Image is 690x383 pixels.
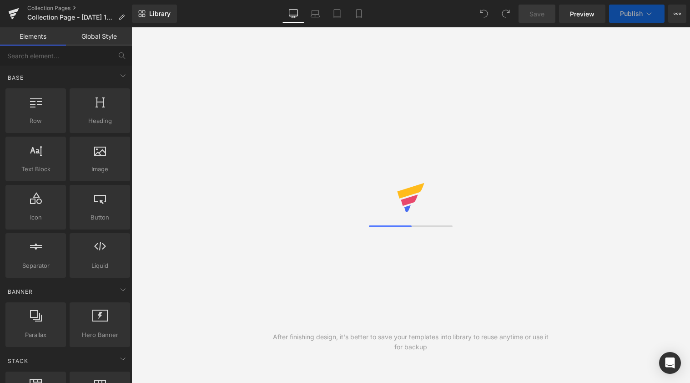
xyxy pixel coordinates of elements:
span: Row [8,116,63,126]
span: Banner [7,287,34,296]
button: Publish [609,5,665,23]
div: Open Intercom Messenger [659,352,681,374]
span: Collection Page - [DATE] 13:13:09 [27,14,115,21]
a: Preview [559,5,605,23]
span: Base [7,73,25,82]
a: Laptop [304,5,326,23]
button: Redo [497,5,515,23]
span: Separator [8,261,63,271]
span: Parallax [8,330,63,340]
span: Liquid [72,261,127,271]
span: Button [72,213,127,222]
span: Publish [620,10,643,17]
a: New Library [132,5,177,23]
span: Hero Banner [72,330,127,340]
a: Global Style [66,27,132,46]
span: Stack [7,357,29,365]
a: Tablet [326,5,348,23]
span: Save [529,9,544,19]
span: Preview [570,9,594,19]
span: Image [72,164,127,174]
span: Text Block [8,164,63,174]
a: Desktop [282,5,304,23]
span: Icon [8,213,63,222]
span: Heading [72,116,127,126]
button: More [668,5,686,23]
button: Undo [475,5,493,23]
span: Library [149,10,171,18]
a: Collection Pages [27,5,132,12]
div: After finishing design, it's better to save your templates into library to reuse anytime or use i... [271,332,550,352]
a: Mobile [348,5,370,23]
